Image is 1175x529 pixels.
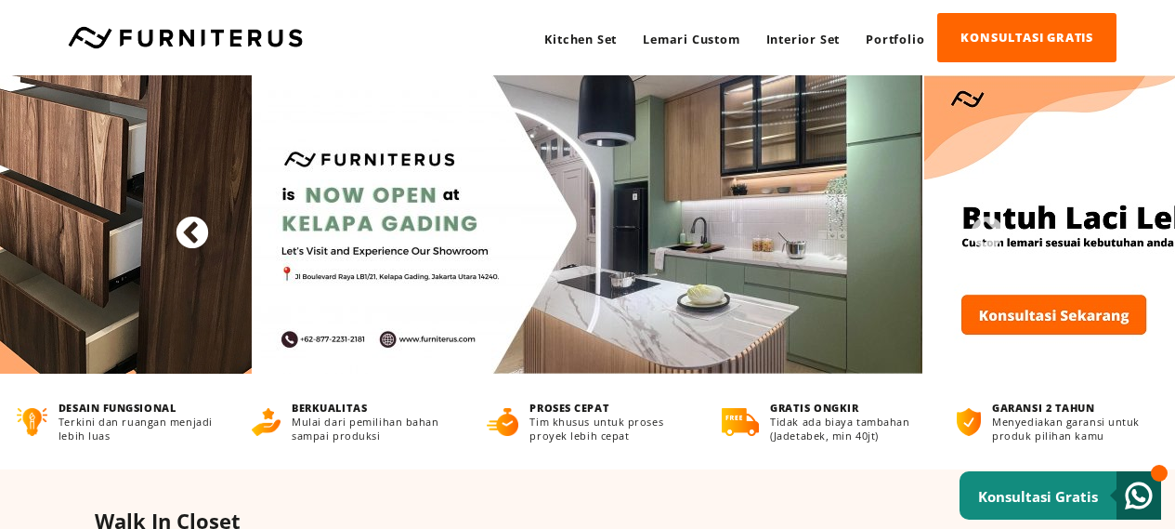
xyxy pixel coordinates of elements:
h4: PROSES CEPAT [529,401,687,415]
a: Kitchen Set [531,14,630,64]
img: gratis-ongkir.png [722,408,759,436]
p: Tim khusus untuk proses proyek lebih cepat [529,415,687,443]
button: Previous [174,216,192,234]
h4: DESAIN FUNGSIONAL [59,401,217,415]
img: berkualitas.png [252,408,281,436]
small: Konsultasi Gratis [978,487,1098,506]
button: Next [969,216,987,234]
p: Tidak ada biaya tambahan (Jadetabek, min 40jt) [770,415,922,443]
a: Portfolio [853,14,937,64]
a: KONSULTASI GRATIS [937,13,1116,62]
p: Menyediakan garansi untuk produk pilihan kamu [992,415,1157,443]
p: Mulai dari pemilihan bahan sampai produksi [292,415,452,443]
img: desain-fungsional.png [17,408,47,436]
h4: BERKUALITAS [292,401,452,415]
p: Terkini dan ruangan menjadi lebih luas [59,415,217,443]
a: Konsultasi Gratis [960,471,1161,520]
h4: GRATIS ONGKIR [770,401,922,415]
h4: GARANSI 2 TAHUN [992,401,1157,415]
a: Lemari Custom [630,14,752,64]
img: 1-2-scaled-e1693826997376.jpg [254,75,922,374]
img: bergaransi.png [957,408,981,436]
a: Interior Set [753,14,854,64]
